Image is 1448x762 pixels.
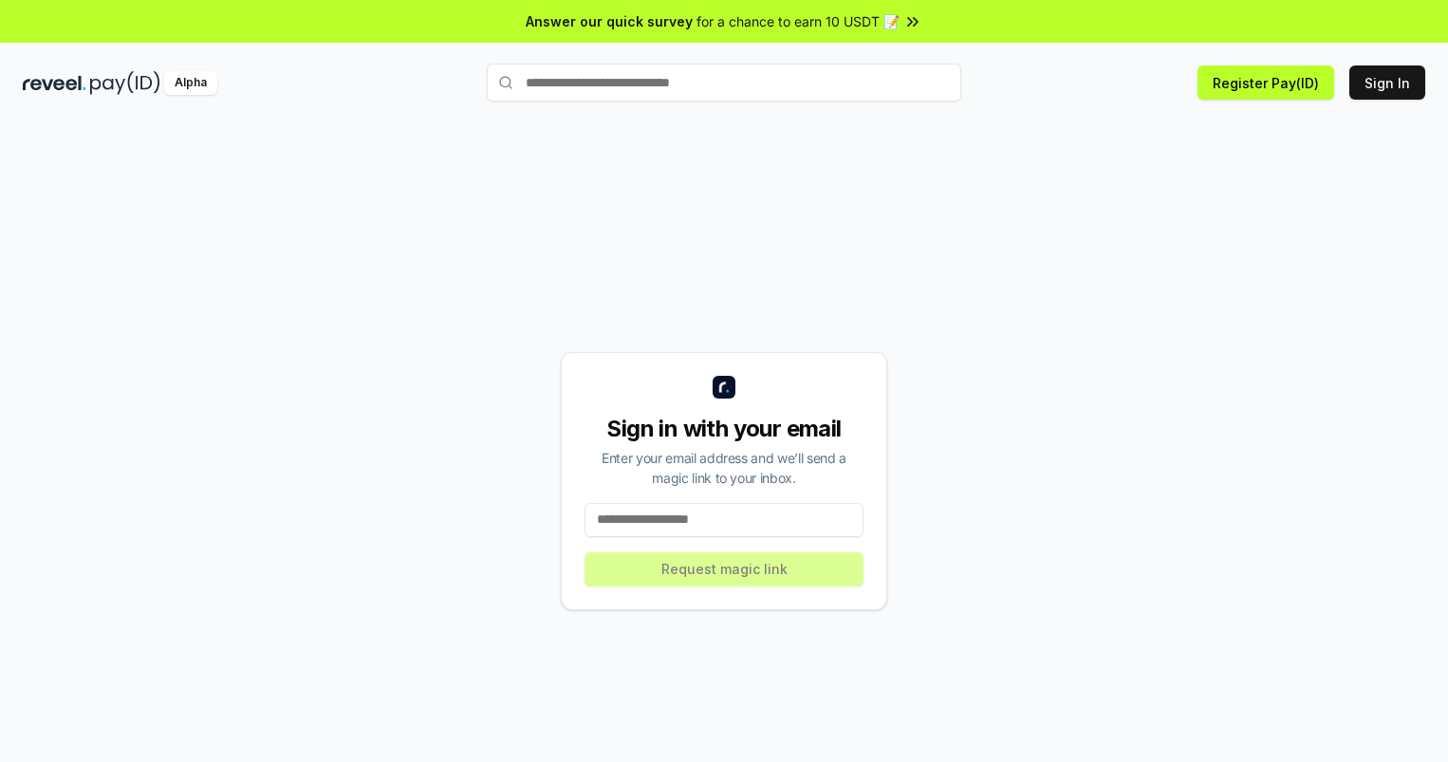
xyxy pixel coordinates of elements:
img: pay_id [90,71,160,95]
button: Register Pay(ID) [1197,65,1334,100]
button: Sign In [1349,65,1425,100]
img: logo_small [713,376,735,399]
div: Sign in with your email [585,414,863,444]
span: Answer our quick survey [526,11,693,31]
img: reveel_dark [23,71,86,95]
div: Alpha [164,71,217,95]
span: for a chance to earn 10 USDT 📝 [696,11,900,31]
div: Enter your email address and we’ll send a magic link to your inbox. [585,448,863,488]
